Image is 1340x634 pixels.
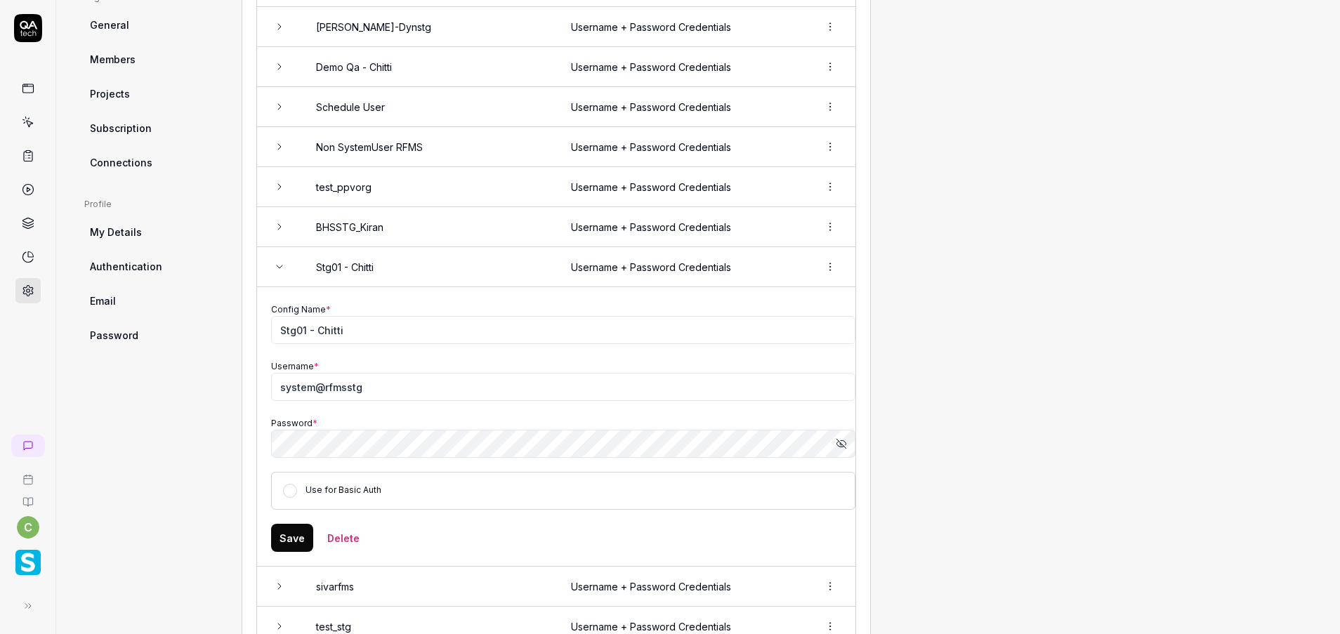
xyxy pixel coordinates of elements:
span: Projects [90,86,130,101]
button: c [17,516,39,539]
a: Members [84,46,219,72]
td: Username + Password Credentials [557,127,805,167]
td: Non SystemUser RFMS [302,127,557,167]
a: New conversation [11,435,45,457]
img: Smartlinx Logo [15,550,41,575]
td: [PERSON_NAME]-Dynstg [302,7,557,47]
a: Authentication [84,253,219,279]
span: Connections [90,155,152,170]
label: Config Name [271,304,331,315]
a: My Details [84,219,219,245]
span: General [90,18,129,32]
button: Smartlinx Logo [6,539,50,578]
td: Demo Qa - Chitti [302,47,557,87]
td: Stg01 - Chitti [302,247,557,287]
td: Username + Password Credentials [557,247,805,287]
td: Schedule User [302,87,557,127]
td: Username + Password Credentials [557,207,805,247]
div: Profile [84,198,219,211]
a: Documentation [6,485,50,508]
td: Username + Password Credentials [557,7,805,47]
span: Authentication [90,259,162,274]
td: Username + Password Credentials [557,47,805,87]
td: test_ppvorg [302,167,557,207]
a: Subscription [84,115,219,141]
span: Password [90,328,138,343]
a: Connections [84,150,219,176]
td: Username + Password Credentials [557,167,805,207]
label: Username [271,361,319,371]
a: Email [84,288,219,314]
td: Username + Password Credentials [557,87,805,127]
label: Password [271,418,317,428]
button: Delete [319,524,368,552]
button: Save [271,524,313,552]
span: Members [90,52,136,67]
a: Book a call with us [6,463,50,485]
span: Email [90,293,116,308]
td: sivarfms [302,567,557,607]
span: My Details [90,225,142,239]
label: Use for Basic Auth [306,484,381,495]
a: General [84,12,219,38]
span: Subscription [90,121,152,136]
input: My Config [271,316,855,344]
a: Projects [84,81,219,107]
td: BHSSTG_Kiran [302,207,557,247]
td: Username + Password Credentials [557,567,805,607]
a: Password [84,322,219,348]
